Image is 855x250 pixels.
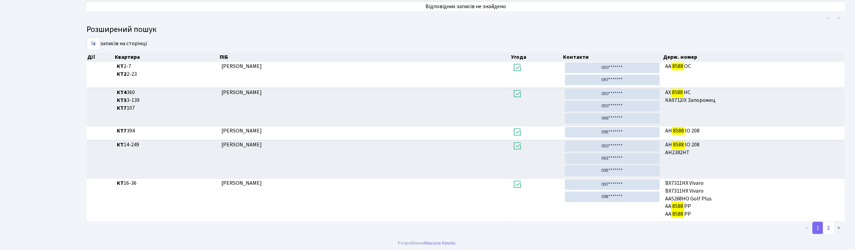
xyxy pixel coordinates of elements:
b: КТ7 [117,104,127,112]
b: КТ4 [117,89,127,96]
td: Відповідних записів не знайдено [87,2,845,11]
span: [PERSON_NAME] [222,89,262,96]
span: BX7311HX Vivaro ВХ7311НХ Vivaro AA5268HO Golf Plus AA PP АА РР [665,179,842,218]
mark: 8588 [672,126,685,136]
th: Дії [87,52,114,62]
span: [PERSON_NAME] [222,179,262,187]
span: АН ІО 208 АН2382НТ [665,141,842,157]
span: AA OC [665,62,842,70]
span: AH IO 208 [665,127,842,135]
th: Держ. номер [662,52,845,62]
mark: 8588 [671,88,684,97]
select: записів на сторінці [87,37,100,50]
th: Квартира [114,52,219,62]
a: > [834,222,845,234]
b: КТ [117,62,124,70]
a: 1 [813,222,823,234]
mark: 8588 [671,209,684,219]
span: 2-7 2-23 [117,62,216,78]
div: Розроблено . [398,239,457,247]
span: АХ НС КA9712IX Запорожец [665,89,842,104]
th: Угода [510,52,562,62]
b: КТ2 [117,70,127,78]
span: 360 3-139 107 [117,89,216,112]
mark: 8588 [671,61,684,71]
th: Контакти [562,52,662,62]
a: 2 [823,222,834,234]
span: 16-36 [117,179,216,187]
b: КТ [117,179,124,187]
a: Massive Kinetic [424,239,456,247]
span: [PERSON_NAME] [222,127,262,135]
span: 394 [117,127,216,135]
span: 14-249 [117,141,216,149]
label: записів на сторінці [87,37,147,50]
b: КТ7 [117,127,127,135]
span: [PERSON_NAME] [222,141,262,148]
span: [PERSON_NAME] [222,62,262,70]
mark: 8588 [672,140,685,149]
mark: 8588 [671,201,684,211]
th: ПІБ [219,52,511,62]
b: КТ3 [117,96,127,104]
h4: Розширений пошук [87,25,845,35]
b: КТ [117,141,124,148]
